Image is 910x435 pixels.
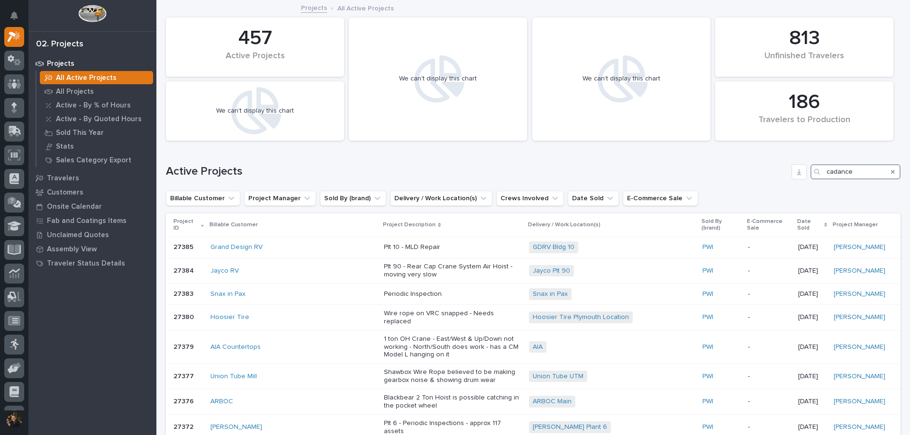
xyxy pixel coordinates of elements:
a: All Projects [36,85,156,98]
tr: 2738427384 Jayco RV Plt 90 - Rear Cap Crane System Air Hoist - moving very slowJayco Plt 90 PWI -... [166,258,901,284]
p: Sold By (brand) [701,216,741,234]
p: Sold This Year [56,129,104,137]
p: - [748,290,791,298]
p: E-Commerce Sale [747,216,792,234]
a: Travelers [28,171,156,185]
a: All Active Projects [36,71,156,84]
p: 27376 [173,396,196,406]
p: Periodic Inspection [384,290,521,298]
tr: 2737727377 Union Tube Mill Shawbox Wire Rope believed to be making gearbox noise & showing drum w... [166,364,901,389]
a: PWI [702,423,713,431]
p: All Active Projects [337,2,394,13]
p: Unclaimed Quotes [47,231,109,240]
p: Fab and Coatings Items [47,217,127,225]
a: ARBOC Main [533,398,572,406]
button: Date Sold [568,191,619,206]
tr: 2738327383 Snax in Pax Periodic InspectionSnax in Pax PWI -[DATE][PERSON_NAME] [166,284,901,305]
button: Crews Involved [496,191,564,206]
p: [DATE] [798,267,826,275]
a: Sold This Year [36,126,156,139]
img: Workspace Logo [78,5,106,22]
div: 813 [731,27,877,50]
div: Travelers to Production [731,115,877,135]
button: Project Manager [244,191,316,206]
p: 27384 [173,265,196,275]
p: Date Sold [797,216,822,234]
p: Project Description [383,220,436,230]
p: Blackbear 2 Ton Hoist is possible catching in the pocket wheel [384,394,521,410]
a: PWI [702,267,713,275]
a: Customers [28,185,156,199]
a: Hoosier Tire [210,313,249,321]
p: Plt 90 - Rear Cap Crane System Air Hoist - moving very slow [384,263,521,279]
a: Projects [28,56,156,71]
a: Jayco Plt 90 [533,267,570,275]
a: PWI [702,243,713,251]
p: - [748,373,791,381]
h1: Active Projects [166,165,788,178]
a: PWI [702,313,713,321]
input: Search [810,164,901,179]
p: Shawbox Wire Rope believed to be making gearbox noise & showing drum wear [384,368,521,384]
button: users-avatar [4,410,24,430]
p: All Projects [56,88,94,96]
a: AIA [533,343,543,351]
p: - [748,243,791,251]
a: Projects [301,2,327,13]
div: We can't display this chart [399,75,477,83]
a: Onsite Calendar [28,199,156,213]
button: Billable Customer [166,191,240,206]
a: Sales Category Export [36,153,156,167]
a: [PERSON_NAME] [834,290,885,298]
a: Hoosier Tire Plymouth Location [533,313,629,321]
div: 457 [182,27,328,50]
a: Grand Design RV [210,243,263,251]
a: Traveler Status Details [28,256,156,270]
a: Assembly View [28,242,156,256]
div: Active Projects [182,51,328,71]
button: Sold By (brand) [320,191,386,206]
a: Active - By % of Hours [36,98,156,112]
div: We can't display this chart [582,75,660,83]
p: [DATE] [798,313,826,321]
a: [PERSON_NAME] [834,398,885,406]
a: Stats [36,140,156,153]
a: PWI [702,398,713,406]
a: PWI [702,373,713,381]
a: [PERSON_NAME] [834,423,885,431]
a: PWI [702,343,713,351]
tr: 2738027380 Hoosier Tire Wire rope on VRC snapped - Needs replacedHoosier Tire Plymouth Location P... [166,305,901,330]
a: Fab and Coatings Items [28,213,156,228]
p: Wire rope on VRC snapped - Needs replaced [384,310,521,326]
tr: 2738527385 Grand Design RV Plt 10 - MLD RepairGDRV Bldg 10 PWI -[DATE][PERSON_NAME] [166,237,901,258]
p: [DATE] [798,290,826,298]
a: Snax in Pax [210,290,246,298]
p: Customers [47,188,83,197]
button: Notifications [4,6,24,26]
p: - [748,423,791,431]
p: Active - By % of Hours [56,101,131,110]
p: [DATE] [798,423,826,431]
p: 27383 [173,288,195,298]
p: 27380 [173,311,196,321]
p: Traveler Status Details [47,259,125,268]
div: 186 [731,90,877,114]
a: [PERSON_NAME] [834,243,885,251]
p: Stats [56,142,74,151]
a: [PERSON_NAME] [834,313,885,321]
p: [DATE] [798,373,826,381]
p: [DATE] [798,243,826,251]
tr: 2737927379 AIA Countertops 1 ton OH Crane - East/West & Up/Down not working - North/South does wo... [166,330,901,364]
p: Active - By Quoted Hours [56,115,142,124]
a: Union Tube Mill [210,373,257,381]
a: Union Tube UTM [533,373,583,381]
a: [PERSON_NAME] [210,423,262,431]
a: Jayco RV [210,267,239,275]
div: 02. Projects [36,39,83,50]
a: [PERSON_NAME] [834,267,885,275]
p: - [748,343,791,351]
a: AIA Countertops [210,343,261,351]
a: [PERSON_NAME] [834,343,885,351]
p: Assembly View [47,245,97,254]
